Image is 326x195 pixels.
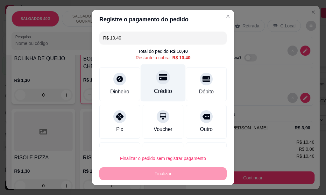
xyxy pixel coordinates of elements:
button: Close [223,11,233,21]
div: Restante a cobrar [136,54,190,61]
div: Débito [199,88,214,96]
div: Pix [116,126,123,133]
div: R$ 10,40 [172,54,190,61]
div: Outro [200,126,213,133]
div: R$ 10,40 [170,48,188,54]
header: Registre o pagamento do pedido [92,10,234,29]
div: Crédito [154,87,172,95]
div: Dinheiro [110,88,129,96]
div: Voucher [154,126,173,133]
input: Ex.: hambúrguer de cordeiro [103,32,223,44]
div: Total do pedido [138,48,188,54]
button: Finalizar o pedido sem registrar pagamento [99,152,227,165]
